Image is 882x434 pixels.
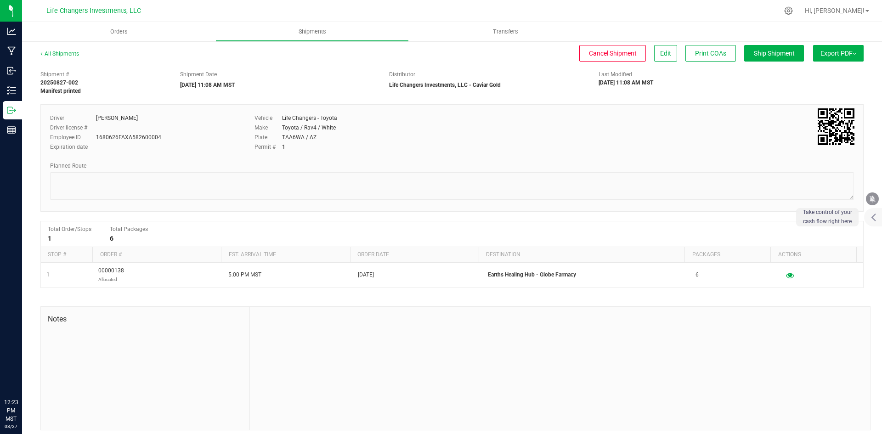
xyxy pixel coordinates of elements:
[389,70,415,79] label: Distributor
[98,275,124,284] p: Allocated
[409,22,602,41] a: Transfers
[7,86,16,95] inline-svg: Inventory
[40,51,79,57] a: All Shipments
[389,82,501,88] strong: Life Changers Investments, LLC - Caviar Gold
[820,50,856,57] span: Export PDF
[805,7,865,14] span: Hi, [PERSON_NAME]!
[9,361,37,388] iframe: Resource center
[7,125,16,135] inline-svg: Reports
[282,114,337,122] div: Life Changers - Toyota
[818,108,854,145] qrcode: 20250827-002
[589,50,637,57] span: Cancel Shipment
[744,45,804,62] button: Ship Shipment
[215,22,409,41] a: Shipments
[40,70,166,79] span: Shipment #
[180,70,217,79] label: Shipment Date
[50,124,96,132] label: Driver license #
[221,247,350,263] th: Est. arrival time
[660,50,671,57] span: Edit
[96,133,161,141] div: 1680626FAXA582600004
[579,45,646,62] button: Cancel Shipment
[40,88,81,94] strong: Manifest printed
[685,45,736,62] button: Print COAs
[110,235,113,242] strong: 6
[818,108,854,145] img: Scan me!
[48,226,91,232] span: Total Order/Stops
[286,28,339,36] span: Shipments
[695,271,699,279] span: 6
[50,133,96,141] label: Employee ID
[813,45,864,62] button: Export PDF
[180,82,235,88] strong: [DATE] 11:08 AM MST
[92,247,221,263] th: Order #
[684,247,770,263] th: Packages
[50,163,86,169] span: Planned Route
[770,247,856,263] th: Actions
[40,79,78,86] strong: 20250827-002
[358,271,374,279] span: [DATE]
[4,423,18,430] p: 08/27
[228,271,261,279] span: 5:00 PM MST
[98,266,124,284] span: 00000138
[599,70,632,79] label: Last Modified
[96,114,138,122] div: [PERSON_NAME]
[599,79,653,86] strong: [DATE] 11:08 AM MST
[350,247,479,263] th: Order date
[479,247,684,263] th: Destination
[50,114,96,122] label: Driver
[7,66,16,75] inline-svg: Inbound
[695,50,726,57] span: Print COAs
[754,50,795,57] span: Ship Shipment
[46,271,50,279] span: 1
[481,28,531,36] span: Transfers
[48,314,243,325] span: Notes
[22,22,215,41] a: Orders
[282,143,285,151] div: 1
[50,143,96,151] label: Expiration date
[98,28,140,36] span: Orders
[7,46,16,56] inline-svg: Manufacturing
[282,124,336,132] div: Toyota / Rav4 / White
[488,271,684,279] p: Earths Healing Hub - Globe Farmacy
[254,114,282,122] label: Vehicle
[46,7,141,15] span: Life Changers Investments, LLC
[254,143,282,151] label: Permit #
[654,45,677,62] button: Edit
[48,235,51,242] strong: 1
[4,398,18,423] p: 12:23 PM MST
[254,133,282,141] label: Plate
[7,106,16,115] inline-svg: Outbound
[783,6,794,15] div: Manage settings
[41,247,92,263] th: Stop #
[7,27,16,36] inline-svg: Analytics
[254,124,282,132] label: Make
[110,226,148,232] span: Total Packages
[282,133,317,141] div: TAA6WA / AZ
